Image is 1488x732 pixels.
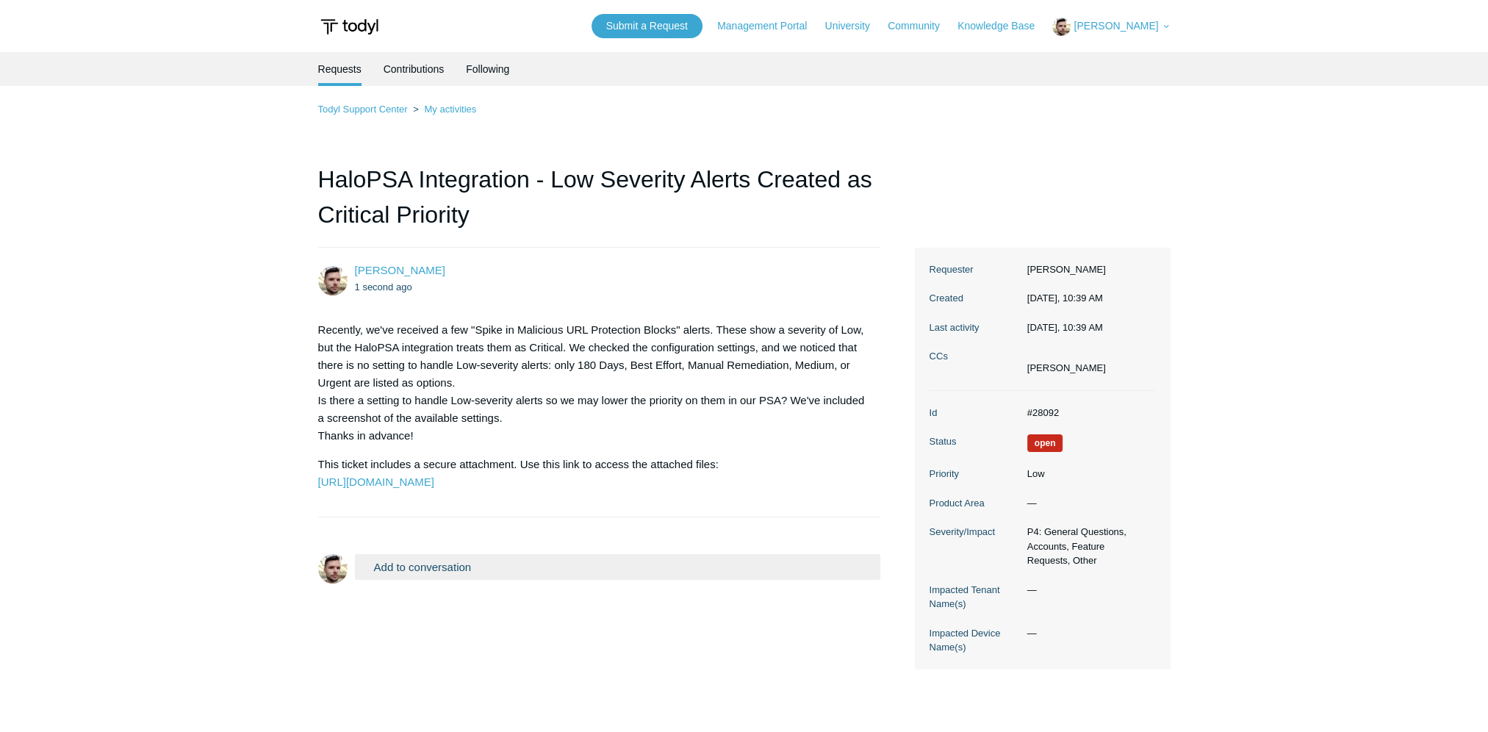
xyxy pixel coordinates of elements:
[930,525,1020,539] dt: Severity/Impact
[318,52,362,86] li: Requests
[1027,293,1103,304] time: 09/12/2025, 10:39
[824,18,884,34] a: University
[930,291,1020,306] dt: Created
[318,104,408,115] a: Todyl Support Center
[888,18,955,34] a: Community
[930,467,1020,481] dt: Priority
[717,18,822,34] a: Management Portal
[355,264,445,276] span: Mike Navarra
[355,554,881,580] button: Add to conversation
[384,52,445,86] a: Contributions
[1027,361,1106,376] li: Jake Tinsley
[1020,262,1156,277] dd: [PERSON_NAME]
[930,626,1020,655] dt: Impacted Device Name(s)
[1074,20,1158,32] span: [PERSON_NAME]
[930,262,1020,277] dt: Requester
[355,264,445,276] a: [PERSON_NAME]
[318,476,434,488] a: [URL][DOMAIN_NAME]
[318,104,411,115] li: Todyl Support Center
[930,496,1020,511] dt: Product Area
[466,52,509,86] a: Following
[1027,434,1063,452] span: We are working on a response for you
[930,434,1020,449] dt: Status
[318,162,881,248] h1: HaloPSA Integration - Low Severity Alerts Created as Critical Priority
[318,456,866,491] p: This ticket includes a secure attachment. Use this link to access the attached files:
[1020,583,1156,598] dd: —
[1020,496,1156,511] dd: —
[1020,406,1156,420] dd: #28092
[930,583,1020,611] dt: Impacted Tenant Name(s)
[1052,18,1170,36] button: [PERSON_NAME]
[1027,322,1103,333] time: 09/12/2025, 10:39
[592,14,702,38] a: Submit a Request
[1020,626,1156,641] dd: —
[930,320,1020,335] dt: Last activity
[930,349,1020,364] dt: CCs
[1020,467,1156,481] dd: Low
[318,13,381,40] img: Todyl Support Center Help Center home page
[355,281,412,293] time: 09/12/2025, 10:39
[1020,525,1156,568] dd: P4: General Questions, Accounts, Feature Requests, Other
[318,321,866,445] p: Recently, we've received a few "Spike in Malicious URL Protection Blocks" alerts. These show a se...
[424,104,476,115] a: My activities
[930,406,1020,420] dt: Id
[410,104,476,115] li: My activities
[957,18,1049,34] a: Knowledge Base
